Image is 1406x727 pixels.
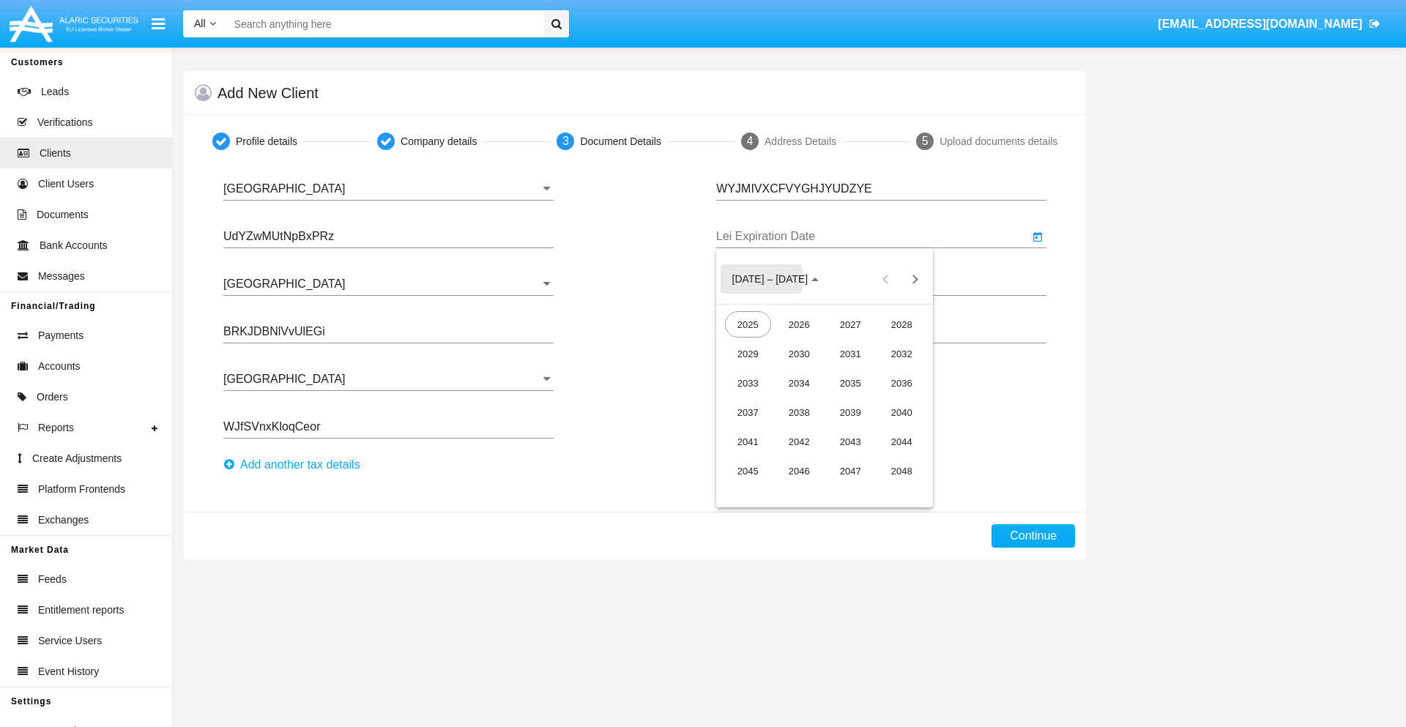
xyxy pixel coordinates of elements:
td: 2031 [825,339,876,368]
td: 2047 [825,456,876,485]
div: 2030 [776,340,822,367]
div: 2033 [725,370,771,396]
td: 2037 [722,398,773,427]
div: 2039 [827,399,874,425]
td: 2034 [773,368,825,398]
td: 2042 [773,427,825,456]
div: 2045 [725,458,771,484]
div: 2037 [725,399,771,425]
div: 2029 [725,340,771,367]
div: 2031 [827,340,874,367]
div: 2035 [827,370,874,396]
div: 2041 [725,428,771,455]
div: 2046 [776,458,822,484]
div: 2044 [879,428,925,455]
button: Choose date [721,264,831,294]
div: 2028 [879,311,925,338]
div: 2034 [776,370,822,396]
td: 2045 [722,456,773,485]
td: 2044 [876,427,927,456]
div: 2026 [776,311,822,338]
td: 2032 [876,339,927,368]
td: 2028 [876,310,927,339]
div: 2038 [776,399,822,425]
td: 2046 [773,456,825,485]
td: 2027 [825,310,876,339]
td: 2025 [722,310,773,339]
div: 2047 [827,458,874,484]
div: 2027 [827,311,874,338]
td: 2040 [876,398,927,427]
td: 2030 [773,339,825,368]
button: Previous 20 years [871,264,900,294]
td: 2033 [722,368,773,398]
button: Next 20 years [900,264,929,294]
div: 2032 [879,340,925,367]
td: 2029 [722,339,773,368]
td: 2035 [825,368,876,398]
span: [DATE] – [DATE] [732,274,808,286]
div: 2025 [725,311,771,338]
div: 2048 [879,458,925,484]
td: 2039 [825,398,876,427]
td: 2036 [876,368,927,398]
div: 2040 [879,399,925,425]
div: 2036 [879,370,925,396]
td: 2041 [722,427,773,456]
td: 2038 [773,398,825,427]
td: 2043 [825,427,876,456]
td: 2048 [876,456,927,485]
div: 2042 [776,428,822,455]
td: 2026 [773,310,825,339]
div: 2043 [827,428,874,455]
